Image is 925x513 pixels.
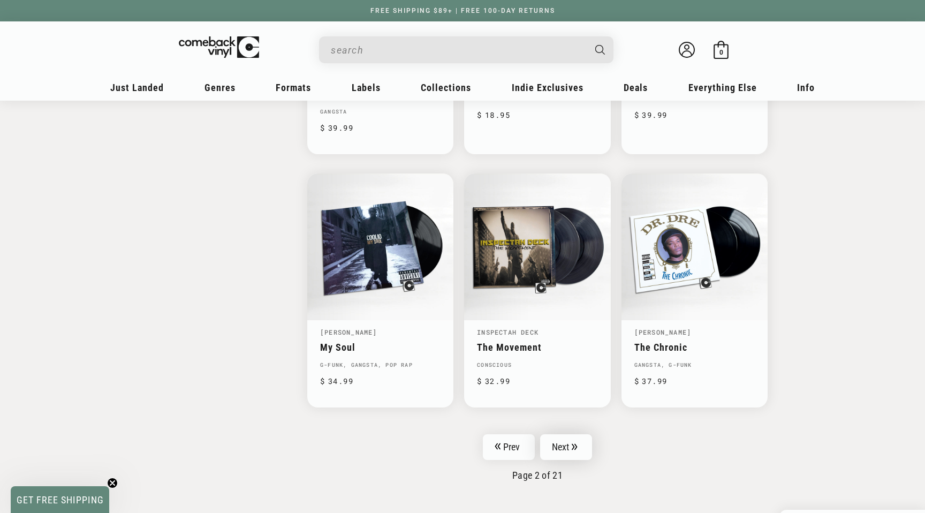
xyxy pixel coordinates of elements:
[586,36,615,63] button: Search
[11,486,109,513] div: GET FREE SHIPPINGClose teaser
[797,82,815,93] span: Info
[320,328,377,336] a: [PERSON_NAME]
[421,82,471,93] span: Collections
[477,342,597,353] a: The Movement
[634,342,755,353] a: The Chronic
[512,82,583,93] span: Indie Exclusives
[204,82,236,93] span: Genres
[17,494,104,506] span: GET FREE SHIPPING
[634,328,692,336] a: [PERSON_NAME]
[331,39,585,61] input: When autocomplete results are available use up and down arrows to review and enter to select
[307,470,768,481] p: Page 2 of 21
[688,82,757,93] span: Everything Else
[320,342,441,353] a: My Soul
[276,82,311,93] span: Formats
[624,82,648,93] span: Deals
[110,82,164,93] span: Just Landed
[360,7,566,14] a: FREE SHIPPING $89+ | FREE 100-DAY RETURNS
[719,48,723,56] span: 0
[107,478,118,488] button: Close teaser
[483,434,535,460] a: Prev
[477,328,539,336] a: Inspectah Deck
[540,434,593,460] a: Next
[352,82,381,93] span: Labels
[307,434,768,481] nav: Pagination
[319,36,613,63] div: Search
